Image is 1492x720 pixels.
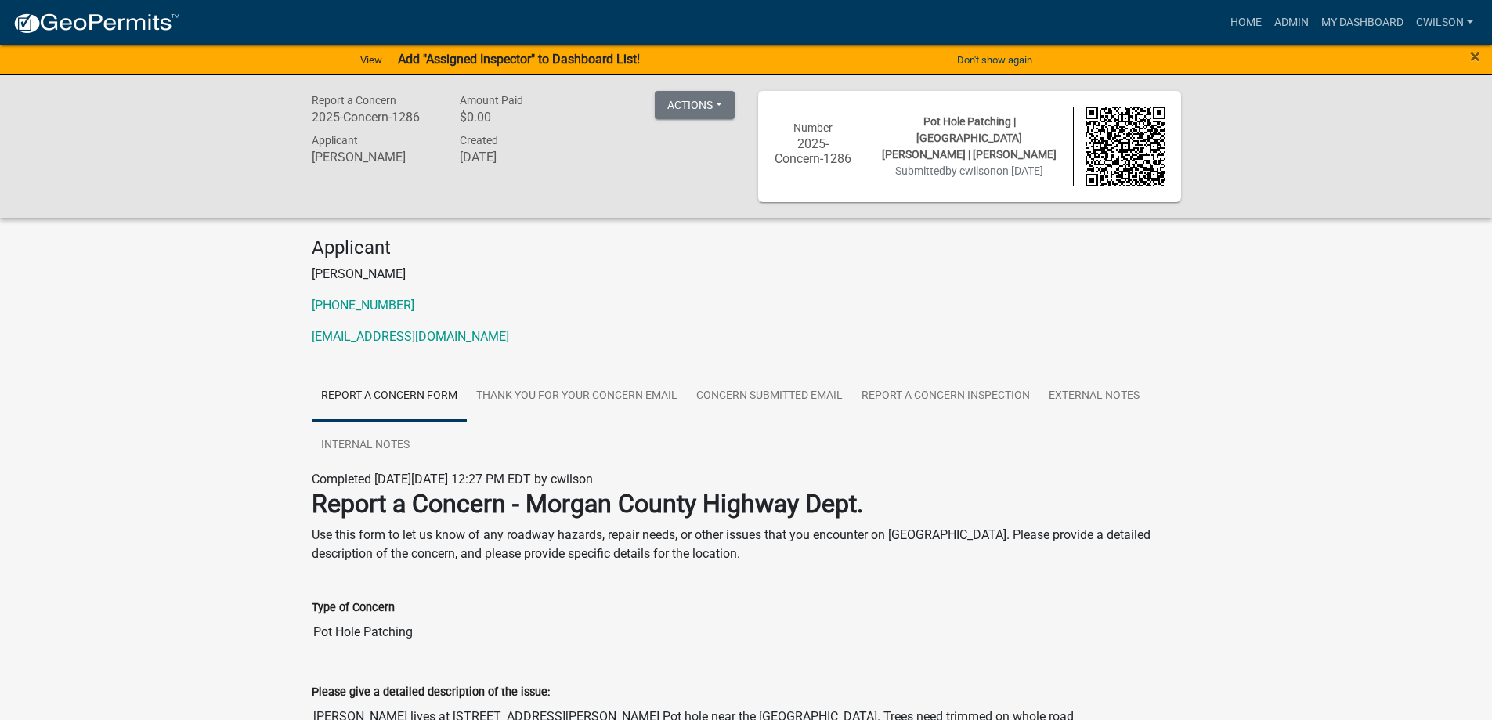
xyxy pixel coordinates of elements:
label: Type of Concern [312,602,395,613]
span: Pot Hole Patching | [GEOGRAPHIC_DATA][PERSON_NAME] | [PERSON_NAME] [882,115,1057,161]
h6: 2025-Concern-1286 [774,136,854,166]
h6: [PERSON_NAME] [312,150,437,165]
a: My Dashboard [1315,8,1410,38]
button: Don't show again [951,47,1039,73]
a: Thank You for Your Concern Email [467,371,687,422]
a: View [354,47,388,73]
a: Internal Notes [312,421,419,471]
h6: 2025-Concern-1286 [312,110,437,125]
span: Created [460,134,498,147]
strong: Add "Assigned Inspector" to Dashboard List! [398,52,640,67]
span: Applicant [312,134,358,147]
span: Submitted on [DATE] [895,165,1043,177]
span: × [1470,45,1480,67]
a: [EMAIL_ADDRESS][DOMAIN_NAME] [312,329,509,344]
span: Completed [DATE][DATE] 12:27 PM EDT by cwilson [312,472,593,487]
span: Number [793,121,833,134]
img: QR code [1086,107,1165,186]
a: [PHONE_NUMBER] [312,298,414,313]
p: Use this form to let us know of any roadway hazards, repair needs, or other issues that you encou... [312,526,1181,563]
span: Amount Paid [460,94,523,107]
button: Actions [655,91,735,119]
button: Close [1470,47,1480,66]
a: Concern Submitted Email [687,371,852,422]
label: Please give a detailed description of the issue: [312,687,550,698]
span: by cwilson [945,165,996,177]
a: External Notes [1039,371,1149,422]
p: [PERSON_NAME] [312,265,1181,284]
span: Report a Concern [312,94,396,107]
h6: [DATE] [460,150,585,165]
h6: $0.00 [460,110,585,125]
strong: Report a Concern - Morgan County Highway Dept. [312,489,863,519]
a: Report A Concern Form [312,371,467,422]
a: cwilson [1410,8,1479,38]
a: Home [1224,8,1268,38]
a: Admin [1268,8,1315,38]
h4: Applicant [312,237,1181,259]
a: Report A Concern Inspection [852,371,1039,422]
